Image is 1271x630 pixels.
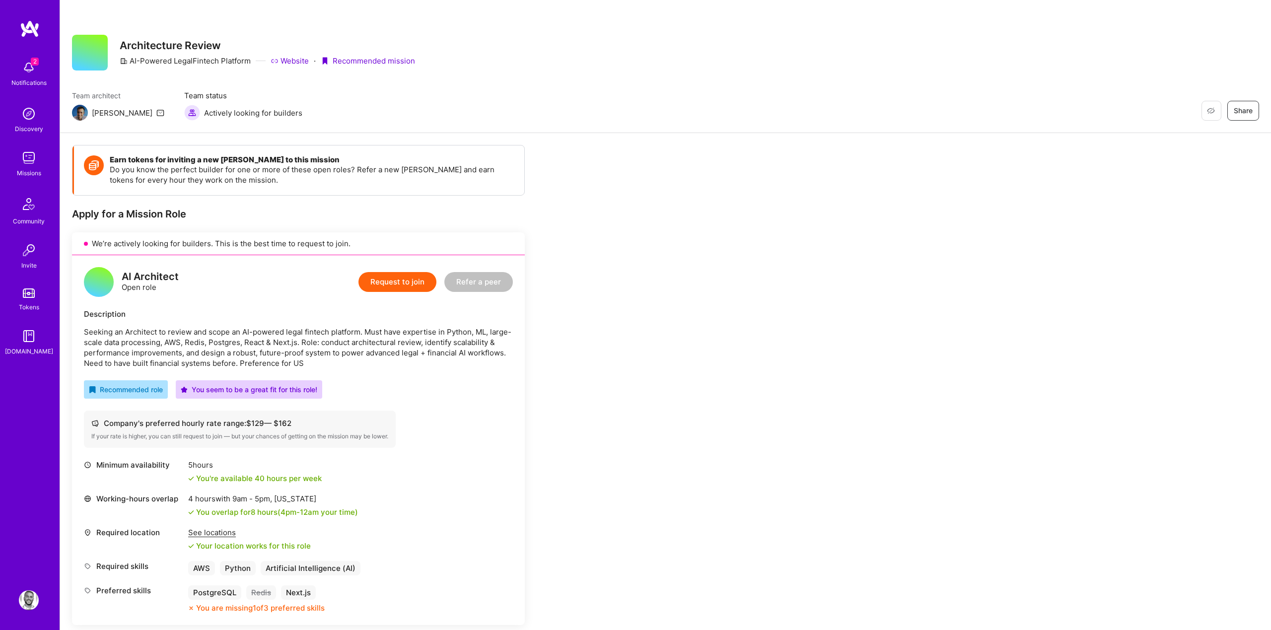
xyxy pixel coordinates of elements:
[281,585,316,600] div: Next.js
[91,418,388,428] div: Company's preferred hourly rate range: $ 129 — $ 162
[120,39,415,52] h3: Architecture Review
[31,58,39,66] span: 2
[5,346,53,356] div: [DOMAIN_NAME]
[21,260,37,271] div: Invite
[19,240,39,260] img: Invite
[188,541,311,551] div: Your location works for this role
[120,56,251,66] div: AI-Powered LegalFintech Platform
[188,473,322,484] div: You're available 40 hours per week
[84,585,183,596] div: Preferred skills
[1227,101,1259,121] button: Share
[23,288,35,298] img: tokens
[19,58,39,77] img: bell
[188,561,215,575] div: AWS
[188,527,311,538] div: See locations
[19,148,39,168] img: teamwork
[17,192,41,216] img: Community
[321,57,329,65] i: icon PurpleRibbon
[84,461,91,469] i: icon Clock
[84,529,91,536] i: icon Location
[84,155,104,175] img: Token icon
[271,56,309,66] a: Website
[188,585,241,600] div: PostgreSQL
[230,494,274,503] span: 9am - 5pm ,
[72,232,525,255] div: We’re actively looking for builders. This is the best time to request to join.
[120,57,128,65] i: icon CompanyGray
[84,562,91,570] i: icon Tag
[11,77,47,88] div: Notifications
[314,56,316,66] div: ·
[91,432,388,440] div: If your rate is higher, you can still request to join — but your chances of getting on the missio...
[72,208,525,220] div: Apply for a Mission Role
[122,272,179,282] div: AI Architect
[188,543,194,549] i: icon Check
[444,272,513,292] button: Refer a peer
[20,20,40,38] img: logo
[181,384,317,395] div: You seem to be a great fit for this role!
[156,109,164,117] i: icon Mail
[188,460,322,470] div: 5 hours
[19,326,39,346] img: guide book
[188,605,194,611] i: icon CloseOrange
[89,386,96,393] i: icon RecommendedBadge
[188,476,194,482] i: icon Check
[358,272,436,292] button: Request to join
[19,302,39,312] div: Tokens
[19,104,39,124] img: discovery
[17,168,41,178] div: Missions
[110,155,514,164] h4: Earn tokens for inviting a new [PERSON_NAME] to this mission
[72,90,164,101] span: Team architect
[91,420,99,427] i: icon Cash
[84,327,513,368] p: Seeking an Architect to review and scope an AI-powered legal fintech platform. Must have expertis...
[110,164,514,185] p: Do you know the perfect builder for one or more of these open roles? Refer a new [PERSON_NAME] an...
[84,495,91,502] i: icon World
[184,105,200,121] img: Actively looking for builders
[261,561,360,575] div: Artificial Intelligence (AI)
[84,460,183,470] div: Minimum availability
[84,493,183,504] div: Working-hours overlap
[1234,106,1253,116] span: Share
[204,108,302,118] span: Actively looking for builders
[84,527,183,538] div: Required location
[184,90,302,101] span: Team status
[19,590,39,610] img: User Avatar
[246,585,276,600] div: Redis
[16,590,41,610] a: User Avatar
[196,603,325,613] div: You are missing 1 of 3 preferred skills
[84,561,183,571] div: Required skills
[92,108,152,118] div: [PERSON_NAME]
[220,561,256,575] div: Python
[89,384,163,395] div: Recommended role
[84,309,513,319] div: Description
[72,105,88,121] img: Team Architect
[15,124,43,134] div: Discovery
[321,56,415,66] div: Recommended mission
[188,509,194,515] i: icon Check
[13,216,45,226] div: Community
[122,272,179,292] div: Open role
[196,507,358,517] div: You overlap for 8 hours ( your time)
[84,587,91,594] i: icon Tag
[281,507,319,517] span: 4pm - 12am
[181,386,188,393] i: icon PurpleStar
[1207,107,1215,115] i: icon EyeClosed
[188,493,358,504] div: 4 hours with [US_STATE]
